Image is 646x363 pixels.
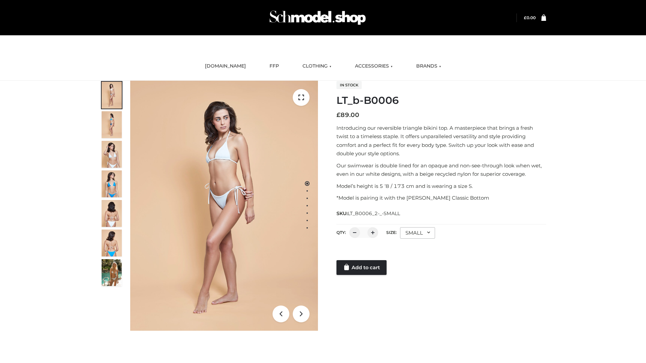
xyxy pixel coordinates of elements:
[102,82,122,109] img: ArielClassicBikiniTop_CloudNine_AzureSky_OW114ECO_1-scaled.jpg
[411,59,446,74] a: BRANDS
[350,59,398,74] a: ACCESSORIES
[336,194,546,202] p: *Model is pairing it with the [PERSON_NAME] Classic Bottom
[524,15,536,20] a: £0.00
[336,94,546,107] h1: LT_b-B0006
[336,260,387,275] a: Add to cart
[400,227,435,239] div: SMALL
[102,259,122,286] img: Arieltop_CloudNine_AzureSky2.jpg
[200,59,251,74] a: [DOMAIN_NAME]
[130,81,318,331] img: ArielClassicBikiniTop_CloudNine_AzureSky_OW114ECO_1
[524,15,536,20] bdi: 0.00
[336,161,546,178] p: Our swimwear is double lined for an opaque and non-see-through look when wet, even in our white d...
[267,4,368,31] img: Schmodel Admin 964
[336,81,362,89] span: In stock
[336,230,346,235] label: QTY:
[336,124,546,158] p: Introducing our reversible triangle bikini top. A masterpiece that brings a fresh twist to a time...
[336,111,359,119] bdi: 89.00
[297,59,336,74] a: CLOTHING
[348,210,400,216] span: LT_B0006_2-_-SMALL
[336,182,546,191] p: Model’s height is 5 ‘8 / 173 cm and is wearing a size S.
[264,59,284,74] a: FFP
[102,230,122,256] img: ArielClassicBikiniTop_CloudNine_AzureSky_OW114ECO_8-scaled.jpg
[102,170,122,197] img: ArielClassicBikiniTop_CloudNine_AzureSky_OW114ECO_4-scaled.jpg
[102,111,122,138] img: ArielClassicBikiniTop_CloudNine_AzureSky_OW114ECO_2-scaled.jpg
[102,141,122,168] img: ArielClassicBikiniTop_CloudNine_AzureSky_OW114ECO_3-scaled.jpg
[336,111,340,119] span: £
[102,200,122,227] img: ArielClassicBikiniTop_CloudNine_AzureSky_OW114ECO_7-scaled.jpg
[524,15,527,20] span: £
[336,209,401,217] span: SKU:
[386,230,397,235] label: Size:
